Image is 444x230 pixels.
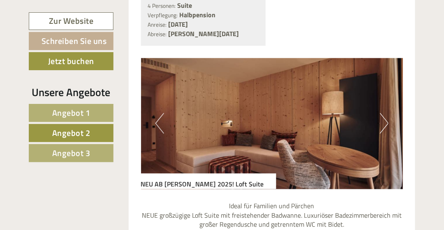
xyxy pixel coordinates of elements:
[169,29,239,39] b: [PERSON_NAME][DATE]
[29,12,113,30] a: Zur Website
[6,22,131,47] div: Guten Tag, wie können wir Ihnen helfen?
[148,2,176,10] small: 4 Personen:
[117,6,146,20] div: [DATE]
[29,85,113,100] div: Unsere Angebote
[148,30,167,38] small: Abreise:
[380,113,388,133] button: Next
[12,24,127,30] div: [GEOGRAPHIC_DATA]
[29,32,113,50] a: Schreiben Sie uns
[12,40,127,46] small: 13:16
[141,173,276,189] div: NEU AB [PERSON_NAME] 2025! Loft Suite
[29,52,113,70] a: Jetzt buchen
[180,10,216,20] b: Halbpension
[52,126,90,139] span: Angebot 2
[155,113,164,133] button: Previous
[169,19,188,29] b: [DATE]
[148,11,178,19] small: Verpflegung:
[52,147,90,159] span: Angebot 3
[52,106,90,119] span: Angebot 1
[141,58,403,189] img: image
[178,0,192,10] b: Suite
[148,21,167,29] small: Anreise:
